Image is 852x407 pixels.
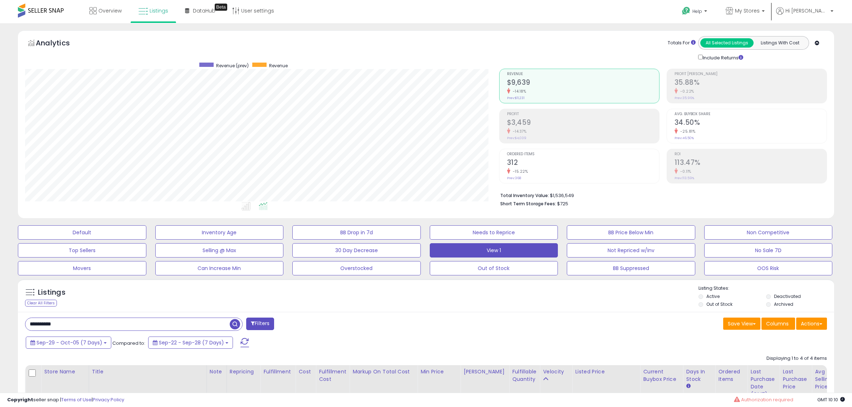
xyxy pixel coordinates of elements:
[774,293,801,299] label: Deactivated
[815,368,841,391] div: Avg Selling Price
[510,169,528,174] small: -15.22%
[263,368,292,376] div: Fulfillment
[567,225,695,240] button: BB Price Below Min
[686,368,712,383] div: Days In Stock
[500,192,549,198] b: Total Inventory Value:
[298,368,313,376] div: Cost
[430,243,558,258] button: View 1
[112,340,145,347] span: Compared to:
[507,72,659,76] span: Revenue
[44,368,86,376] div: Store Name
[230,368,257,376] div: Repricing
[567,243,695,258] button: Not Repriced w/Inv
[783,368,809,391] div: Last Purchase Price
[507,176,521,180] small: Prev: 368
[36,38,84,50] h5: Analytics
[155,225,284,240] button: Inventory Age
[704,261,833,275] button: OOS Risk
[557,200,568,207] span: $725
[36,339,102,346] span: Sep-29 - Oct-05 (7 Days)
[675,96,694,100] small: Prev: 35.96%
[216,63,249,69] span: Revenue (prev)
[430,261,558,275] button: Out of Stock
[718,368,744,383] div: Ordered Items
[676,1,714,23] a: Help
[723,318,760,330] button: Save View
[210,368,224,376] div: Note
[678,169,691,174] small: -0.11%
[18,225,146,240] button: Default
[761,318,795,330] button: Columns
[350,365,418,401] th: The percentage added to the cost of goods (COGS) that forms the calculator for Min & Max prices.
[750,368,776,398] div: Last Purchase Date (GMT)
[18,243,146,258] button: Top Sellers
[150,7,168,14] span: Listings
[675,72,827,76] span: Profit [PERSON_NAME]
[507,118,659,128] h2: $3,459
[463,368,506,376] div: [PERSON_NAME]
[575,368,637,376] div: Listed Price
[319,368,346,383] div: Fulfillment Cost
[675,158,827,168] h2: 113.47%
[18,261,146,275] button: Movers
[693,53,752,62] div: Include Returns
[269,63,288,69] span: Revenue
[215,4,227,11] div: Tooltip anchor
[155,243,284,258] button: Selling @ Max
[507,78,659,88] h2: $9,639
[430,225,558,240] button: Needs to Reprice
[38,288,65,298] h5: Listings
[7,397,124,403] div: seller snap | |
[753,38,807,48] button: Listings With Cost
[735,7,760,14] span: My Stores
[420,368,457,376] div: Min Price
[675,78,827,88] h2: 35.88%
[567,261,695,275] button: BB Suppressed
[246,318,274,330] button: Filters
[500,191,822,199] li: $1,536,549
[682,6,691,15] i: Get Help
[292,225,421,240] button: BB Drop in 7d
[61,396,92,403] a: Terms of Use
[507,96,525,100] small: Prev: $11,231
[678,89,694,94] small: -0.22%
[704,225,833,240] button: Non Competitive
[510,89,526,94] small: -14.18%
[704,243,833,258] button: No Sale 7D
[507,158,659,168] h2: 312
[785,7,828,14] span: Hi [PERSON_NAME]
[507,152,659,156] span: Ordered Items
[507,136,526,140] small: Prev: $4,039
[643,368,680,383] div: Current Buybox Price
[678,129,696,134] small: -25.81%
[700,38,754,48] button: All Selected Listings
[698,285,834,292] p: Listing States:
[675,136,694,140] small: Prev: 46.50%
[766,355,827,362] div: Displaying 1 to 4 of 4 items
[706,293,720,299] label: Active
[25,300,57,307] div: Clear All Filters
[148,337,233,349] button: Sep-22 - Sep-28 (7 Days)
[692,8,702,14] span: Help
[193,7,215,14] span: DataHub
[543,368,569,376] div: Velocity
[93,396,124,403] a: Privacy Policy
[92,368,204,376] div: Title
[512,368,537,383] div: Fulfillable Quantity
[675,118,827,128] h2: 34.50%
[774,301,793,307] label: Archived
[686,383,690,389] small: Days In Stock.
[817,396,845,403] span: 2025-10-7 10:10 GMT
[668,40,696,46] div: Totals For
[98,7,122,14] span: Overview
[500,201,556,207] b: Short Term Storage Fees:
[675,112,827,116] span: Avg. Buybox Share
[776,7,833,23] a: Hi [PERSON_NAME]
[796,318,827,330] button: Actions
[675,176,694,180] small: Prev: 113.59%
[766,320,789,327] span: Columns
[675,152,827,156] span: ROI
[507,112,659,116] span: Profit
[155,261,284,275] button: Can Increase Min
[159,339,224,346] span: Sep-22 - Sep-28 (7 Days)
